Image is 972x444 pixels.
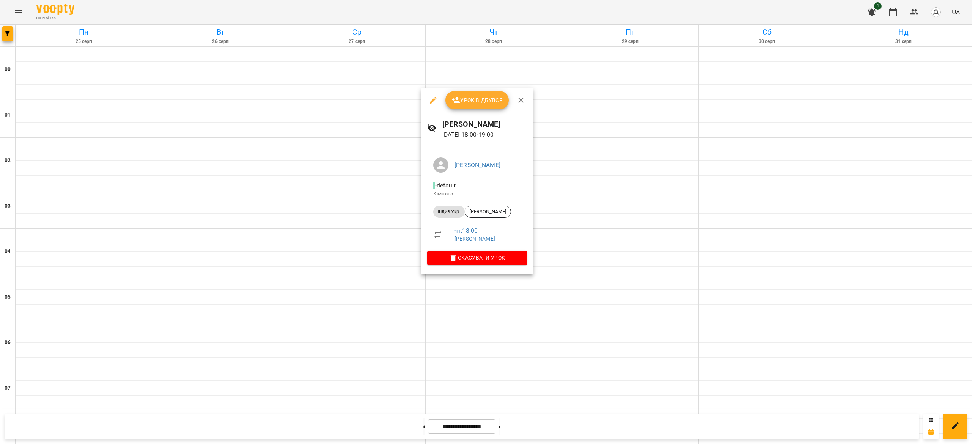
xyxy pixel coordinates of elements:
button: Скасувати Урок [427,251,527,265]
h6: [PERSON_NAME] [442,118,527,130]
span: Скасувати Урок [433,253,521,262]
span: [PERSON_NAME] [465,208,511,215]
div: [PERSON_NAME] [465,206,511,218]
button: Урок відбувся [445,91,509,109]
a: чт , 18:00 [454,227,478,234]
a: [PERSON_NAME] [454,236,495,242]
p: Кімната [433,190,521,198]
a: [PERSON_NAME] [454,161,500,168]
p: [DATE] 18:00 - 19:00 [442,130,527,139]
span: Індив.Укр. [433,208,465,215]
span: - default [433,182,457,189]
span: Урок відбувся [451,96,503,105]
